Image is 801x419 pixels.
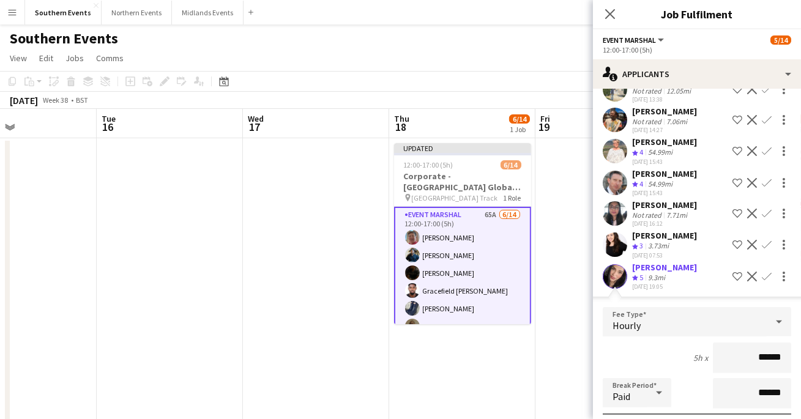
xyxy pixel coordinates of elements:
div: 54.99mi [646,179,675,190]
div: [PERSON_NAME] [632,199,697,210]
span: Event Marshal [603,35,656,45]
div: [PERSON_NAME] [632,106,697,117]
div: [DATE] 15:43 [632,158,697,166]
div: 1 Job [510,125,529,134]
a: Edit [34,50,58,66]
div: [DATE] 13:38 [632,95,697,103]
a: Jobs [61,50,89,66]
span: Edit [39,53,53,64]
button: Midlands Events [172,1,244,24]
div: [DATE] 14:27 [632,126,697,134]
div: [DATE] 07:53 [632,251,697,259]
div: 7.71mi [664,210,690,220]
div: [DATE] 15:43 [632,189,697,197]
span: Fri [540,113,550,124]
button: Event Marshal [603,35,666,45]
div: [PERSON_NAME] [632,136,697,147]
span: Tue [102,113,116,124]
span: View [10,53,27,64]
div: BST [76,95,88,105]
h1: Southern Events [10,29,118,48]
span: Hourly [613,319,641,332]
span: Comms [96,53,124,64]
div: 5h x [693,352,708,363]
a: View [5,50,32,66]
div: 12.05mi [664,86,693,95]
div: Updated [394,143,531,153]
span: Week 38 [40,95,71,105]
span: 19 [538,120,550,134]
div: [PERSON_NAME] [632,230,697,241]
h3: Corporate - [GEOGRAPHIC_DATA] Global 5k [394,171,531,193]
div: Not rated [632,210,664,220]
div: [PERSON_NAME] [632,262,697,273]
div: Not rated [632,117,664,126]
span: 4 [639,147,643,157]
span: 12:00-17:00 (5h) [404,160,453,169]
button: Southern Events [25,1,102,24]
div: Not rated [632,86,664,95]
div: 54.99mi [646,147,675,158]
span: Paid [613,390,630,402]
span: 6/14 [509,114,530,124]
span: 5 [639,273,643,282]
app-job-card: Updated12:00-17:00 (5h)6/14Corporate - [GEOGRAPHIC_DATA] Global 5k [GEOGRAPHIC_DATA] Track1 RoleE... [394,143,531,324]
span: [GEOGRAPHIC_DATA] Track [412,193,498,202]
div: 9.3mi [646,273,668,283]
span: Thu [394,113,409,124]
div: 7.06mi [664,117,690,126]
a: Comms [91,50,129,66]
div: 3.73mi [646,241,671,251]
span: Jobs [65,53,84,64]
div: Applicants [593,59,801,89]
div: [PERSON_NAME] [632,168,697,179]
div: [DATE] 16:12 [632,220,697,228]
span: 3 [639,241,643,250]
span: 16 [100,120,116,134]
div: 12:00-17:00 (5h) [603,45,791,54]
div: [DATE] 19:05 [632,283,697,291]
span: 4 [639,179,643,188]
button: Northern Events [102,1,172,24]
div: [DATE] [10,94,38,106]
span: 6/14 [501,160,521,169]
span: 5/14 [770,35,791,45]
span: 17 [246,120,264,134]
span: 1 Role [504,193,521,202]
span: 18 [392,120,409,134]
h3: Job Fulfilment [593,6,801,22]
span: Wed [248,113,264,124]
